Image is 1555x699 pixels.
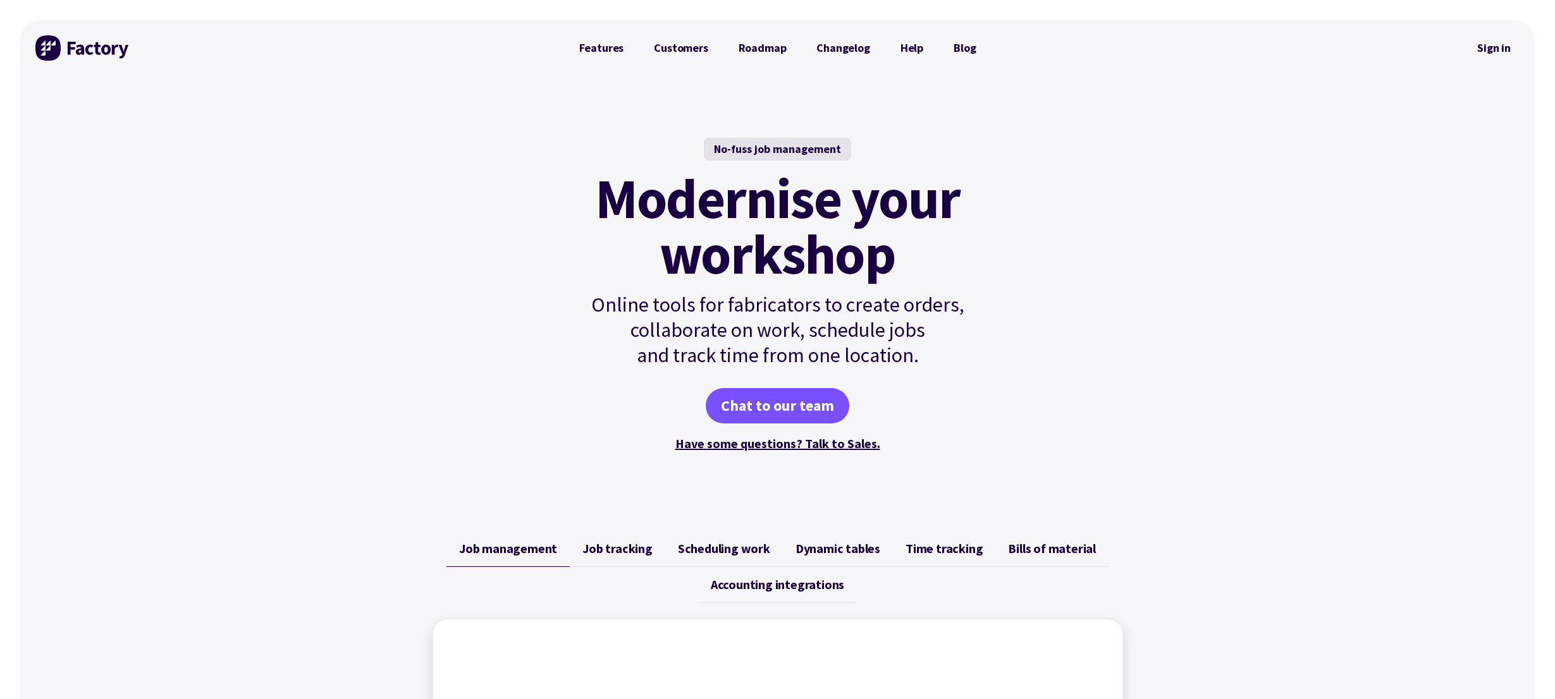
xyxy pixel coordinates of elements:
span: Bills of material [1008,541,1096,556]
span: Scheduling work [678,541,770,556]
a: Chat to our team [706,388,849,423]
iframe: Chat Widget [1492,638,1555,699]
span: Accounting integrations [711,577,844,592]
a: Sign in [1468,33,1520,63]
nav: Secondary Navigation [1468,33,1520,63]
div: No-fuss job management [704,138,851,161]
nav: Primary Navigation [564,35,992,61]
a: Have some questions? Talk to Sales. [675,435,880,451]
a: Features [564,35,639,61]
a: Changelog [801,35,885,61]
span: Job management [459,541,557,556]
a: Customers [639,35,723,61]
p: Online tools for fabricators to create orders, collaborate on work, schedule jobs and track time ... [564,292,992,368]
a: Help [885,35,938,61]
a: Roadmap [723,35,802,61]
img: Factory [35,35,130,61]
a: Blog [938,35,991,61]
span: Job tracking [582,541,653,556]
span: Dynamic tables [796,541,880,556]
mark: Modernise your workshop [595,171,960,282]
span: Time tracking [906,541,983,556]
